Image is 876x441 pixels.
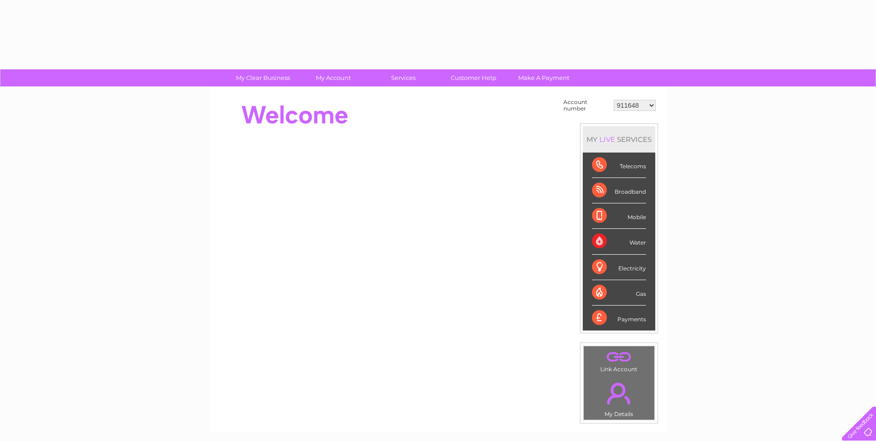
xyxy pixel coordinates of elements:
a: My Clear Business [225,69,301,86]
div: Electricity [592,255,646,280]
div: MY SERVICES [583,126,655,153]
div: Broadband [592,178,646,203]
div: Telecoms [592,153,646,178]
div: Gas [592,280,646,306]
div: Water [592,229,646,254]
td: Account number [561,97,611,114]
a: . [586,377,652,410]
a: My Account [295,69,371,86]
td: My Details [583,375,655,420]
a: Services [365,69,441,86]
td: Link Account [583,346,655,375]
a: . [586,349,652,365]
a: Make A Payment [506,69,582,86]
a: Customer Help [435,69,512,86]
div: Mobile [592,203,646,229]
div: LIVE [598,135,617,144]
div: Payments [592,306,646,331]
